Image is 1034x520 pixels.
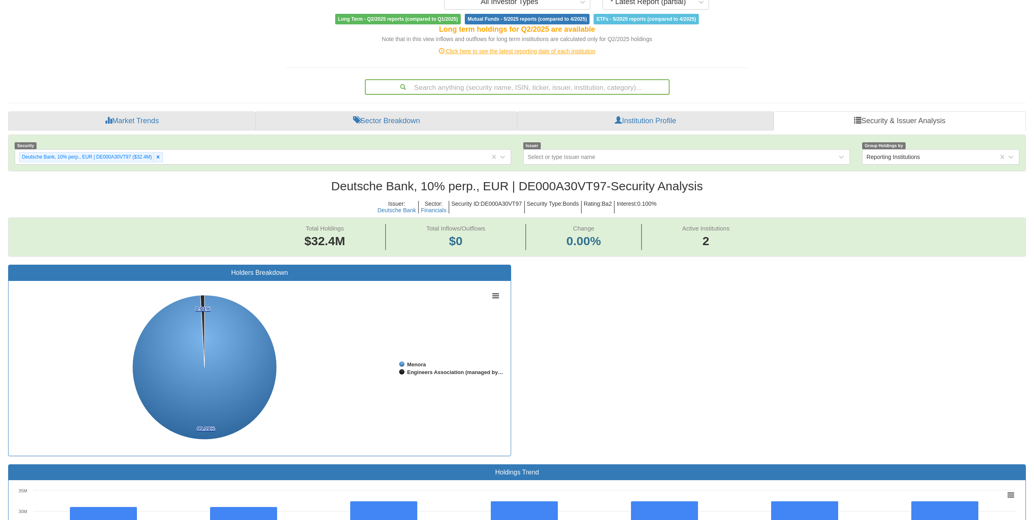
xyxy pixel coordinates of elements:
[407,369,503,375] tspan: Engineers Association (managed by…
[449,201,525,213] h5: Security ID : DE000A30VT97
[306,225,344,232] span: Total Holdings
[286,35,749,43] div: Note that in this view inflows and outflows for long term institutions are calculated only for Q2...
[19,488,27,493] text: 35M
[867,153,920,161] div: Reporting Institutions
[573,225,594,232] span: Change
[419,201,449,213] h5: Sector :
[19,509,27,514] text: 30M
[280,47,755,55] div: Click here to see the latest reporting date of each institution
[15,142,37,149] span: Security
[594,14,699,24] span: ETFs - 5/2025 reports (compared to 4/2025)
[335,14,461,24] span: Long Term - Q2/2025 reports (compared to Q1/2025)
[682,233,730,250] span: 2
[774,111,1026,131] a: Security & Issuer Analysis
[377,207,416,213] button: Deutsche Bank
[528,153,596,161] div: Select or type Issuer name
[256,111,517,131] a: Sector Breakdown
[862,142,906,149] span: Group Holdings by
[15,269,505,276] h3: Holders Breakdown
[15,469,1019,476] h3: Holdings Trend
[421,207,447,213] button: Financials
[8,179,1026,193] h2: Deutsche Bank, 10% perp., EUR | DE000A30VT97 - Security Analysis
[407,361,426,368] tspan: Menora
[682,225,730,232] span: Active Institutions
[366,80,669,94] div: Search anything (security name, ISIN, ticker, issuer, institution, category)...
[8,111,256,131] a: Market Trends
[465,14,590,24] span: Mutual Funds - 5/2025 reports (compared to 4/2025)
[525,201,582,213] h5: Security Type : Bonds
[582,201,615,213] h5: Rating : Ba2
[375,201,419,213] h5: Issuer :
[426,225,485,232] span: Total Inflows/Outflows
[523,142,541,149] span: Issuer
[304,234,345,248] span: $32.4M
[195,306,210,312] tspan: 0.91%
[197,426,215,432] tspan: 99.09%
[20,152,153,162] div: Deutsche Bank, 10% perp., EUR | DE000A30VT97 ($32.4M)
[566,233,601,250] span: 0.00%
[517,111,774,131] a: Institution Profile
[615,201,659,213] h5: Interest : 0.100%
[286,24,749,35] div: Long term holdings for Q2/2025 are available
[449,234,462,248] span: $0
